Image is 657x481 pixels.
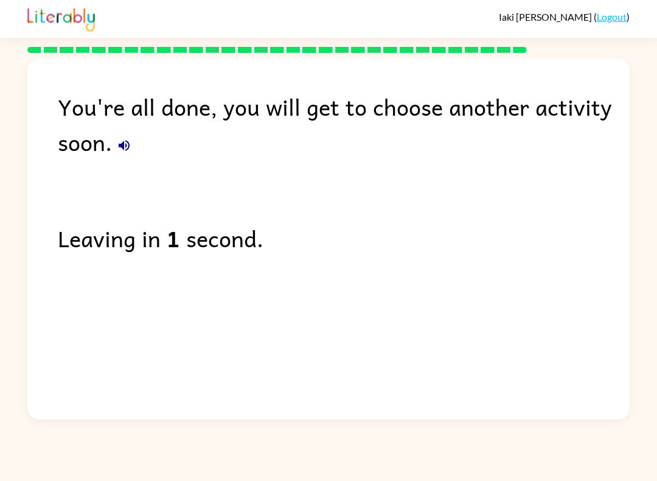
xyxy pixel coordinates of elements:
div: ( ) [499,11,630,23]
div: Leaving in second. [58,220,630,256]
div: You're all done, you will get to choose another activity soon. [58,89,630,160]
b: 1 [167,220,180,256]
img: Literably [27,5,95,32]
span: Iaki [PERSON_NAME] [499,11,594,23]
a: Logout [597,11,627,23]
